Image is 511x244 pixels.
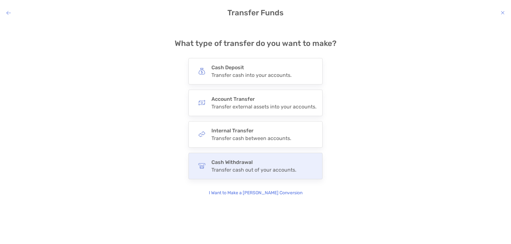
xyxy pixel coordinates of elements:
div: Transfer cash into your accounts. [211,72,292,78]
img: button icon [198,68,205,75]
div: Transfer cash out of your accounts. [211,167,296,173]
img: button icon [198,162,205,169]
h4: Cash Deposit [211,64,292,70]
h4: What type of transfer do you want to make? [175,39,337,48]
img: button icon [198,99,205,106]
h4: Internal Transfer [211,128,291,134]
div: Transfer cash between accounts. [211,135,291,141]
h4: Cash Withdrawal [211,159,296,165]
p: I Want to Make a [PERSON_NAME] Conversion [209,189,302,196]
div: Transfer external assets into your accounts. [211,104,317,110]
img: button icon [198,131,205,138]
h4: Account Transfer [211,96,317,102]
